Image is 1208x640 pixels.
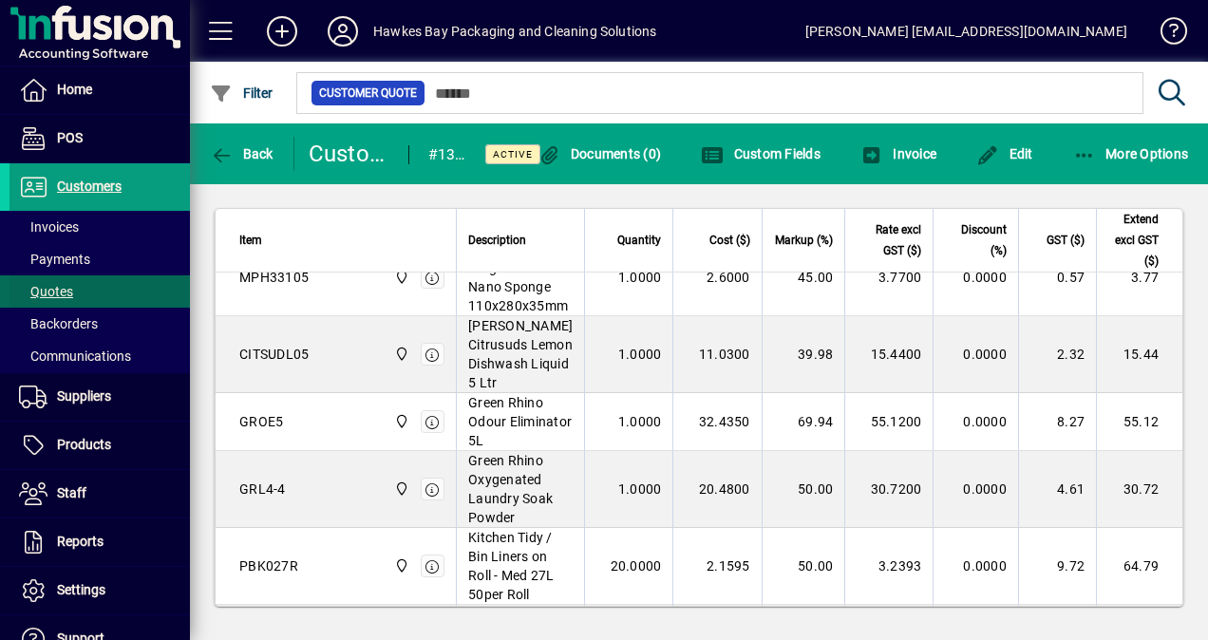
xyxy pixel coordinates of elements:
[389,344,411,365] span: Central
[933,239,1017,316] td: 0.0000
[933,393,1017,451] td: 0.0000
[493,148,533,160] span: Active
[972,137,1038,171] button: Edit
[1018,451,1096,528] td: 4.61
[468,316,573,392] span: [PERSON_NAME] Citrusuds Lemon Dishwash Liquid 5 Ltr
[239,230,262,251] span: Item
[762,239,845,316] td: 45.00
[857,219,921,261] span: Rate excl GST ($)
[856,137,941,171] button: Invoice
[57,485,86,500] span: Staff
[389,555,411,576] span: Central
[1018,393,1096,451] td: 8.27
[1018,239,1096,316] td: 0.57
[19,252,90,267] span: Payments
[9,340,190,372] a: Communications
[9,308,190,340] a: Backorders
[468,451,573,527] span: Green Rhino Oxygenated Laundry Soak Powder
[672,528,761,605] td: 2.1595
[672,239,761,316] td: 2.6000
[428,140,465,170] div: #1378
[775,230,833,251] span: Markup (%)
[468,528,573,604] span: Kitchen Tidy / Bin Liners on Roll - Med 27L 50per Roll
[1018,528,1096,605] td: 9.72
[762,393,845,451] td: 69.94
[205,76,278,110] button: Filter
[9,518,190,566] a: Reports
[672,393,761,451] td: 32.4350
[239,345,309,364] div: CITSUDL05
[468,393,573,450] span: Green Rhino Odour Eliminator 5L
[538,146,661,161] span: Documents (0)
[1018,316,1096,393] td: 2.32
[857,412,921,431] div: 55.1200
[933,451,1017,528] td: 0.0000
[618,412,662,431] span: 1.0000
[190,137,294,171] app-page-header-button: Back
[857,268,921,287] div: 3.7700
[19,316,98,331] span: Backorders
[57,388,111,404] span: Suppliers
[389,411,411,432] span: Central
[857,345,921,364] div: 15.4400
[9,567,190,614] a: Settings
[762,451,845,528] td: 50.00
[239,268,309,287] div: MPH33105
[57,534,104,549] span: Reports
[19,348,131,364] span: Communications
[373,16,657,47] div: Hawkes Bay Packaging and Cleaning Solutions
[805,16,1127,47] div: [PERSON_NAME] [EMAIL_ADDRESS][DOMAIN_NAME]
[1047,230,1085,251] span: GST ($)
[860,146,936,161] span: Invoice
[57,582,105,597] span: Settings
[672,316,761,393] td: 11.0300
[618,480,662,499] span: 1.0000
[696,137,825,171] button: Custom Fields
[9,243,190,275] a: Payments
[309,139,389,169] div: Customer Quote
[389,267,411,288] span: Central
[239,412,283,431] div: GROE5
[618,345,662,364] span: 1.0000
[9,115,190,162] a: POS
[701,146,821,161] span: Custom Fields
[611,556,662,575] span: 20.0000
[468,239,573,315] span: [PERSON_NAME] Large Microfibre Nano Sponge 110x280x35mm
[9,275,190,308] a: Quotes
[239,556,298,575] div: PBK027R
[1096,316,1182,393] td: 15.44
[57,179,122,194] span: Customers
[57,130,83,145] span: POS
[9,422,190,469] a: Products
[762,316,845,393] td: 39.98
[1108,209,1159,272] span: Extend excl GST ($)
[1096,393,1182,451] td: 55.12
[945,219,1006,261] span: Discount (%)
[9,66,190,114] a: Home
[857,480,921,499] div: 30.7200
[617,230,661,251] span: Quantity
[933,528,1017,605] td: 0.0000
[9,373,190,421] a: Suppliers
[933,316,1017,393] td: 0.0000
[9,470,190,518] a: Staff
[1096,528,1182,605] td: 64.79
[618,268,662,287] span: 1.0000
[9,211,190,243] a: Invoices
[533,137,666,171] button: Documents (0)
[1073,146,1189,161] span: More Options
[1096,239,1182,316] td: 3.77
[57,82,92,97] span: Home
[762,528,845,605] td: 50.00
[976,146,1033,161] span: Edit
[312,14,373,48] button: Profile
[210,85,274,101] span: Filter
[19,219,79,235] span: Invoices
[1096,451,1182,528] td: 30.72
[19,284,73,299] span: Quotes
[319,84,417,103] span: Customer Quote
[857,556,921,575] div: 3.2393
[210,146,274,161] span: Back
[1146,4,1184,66] a: Knowledge Base
[709,230,750,251] span: Cost ($)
